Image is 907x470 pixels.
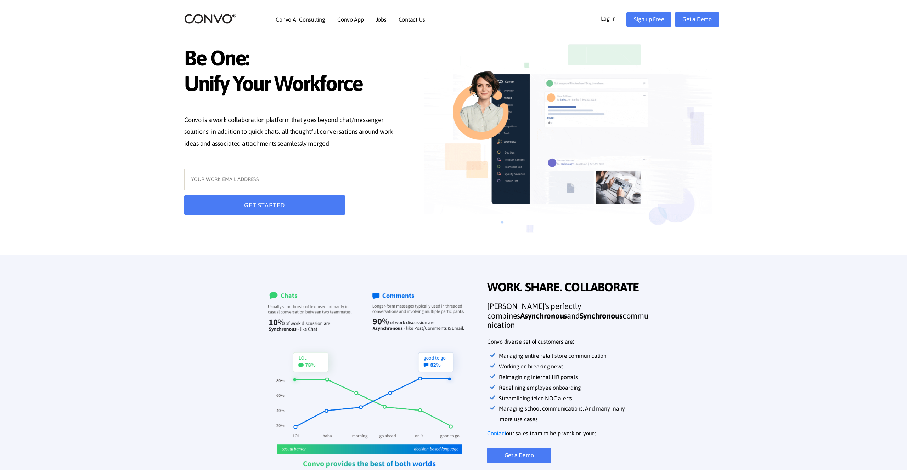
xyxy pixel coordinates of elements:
a: Contact Us [399,17,425,22]
li: Redefining employee onboarding [500,383,650,393]
li: Managing entire retail store communication [500,351,650,361]
a: Get a Demo [487,448,551,463]
button: GET STARTED [184,195,345,215]
li: Working on breaking news [500,361,650,372]
li: Streamlining telco NOC alerts [500,393,650,404]
a: Get a Demo [675,12,719,27]
p: Convo diverse set of customers are: [487,337,650,347]
span: WORK. SHARE. COLLABORATE [487,280,650,296]
strong: Asynchronous [520,311,567,320]
span: Be One: [184,45,402,73]
a: Jobs [376,17,387,22]
p: Convo is a work collaboration platform that goes beyond chat/messenger solutions; in addition to ... [184,114,402,151]
a: Contact [487,428,506,439]
li: Managing school communications, And many many more use cases [500,403,650,425]
u: Contact [487,430,506,436]
strong: Synchronous [580,311,622,320]
a: Convo AI Consulting [276,17,325,22]
p: our sales team to help work on yours [487,428,650,439]
a: Sign up Free [626,12,671,27]
input: YOUR WORK EMAIL ADDRESS [184,169,345,190]
img: image_not_found [424,32,712,255]
span: Unify Your Workforce [184,71,402,98]
a: Log In [601,12,627,24]
li: Reimagining internal HR portals [500,372,650,383]
img: logo_2.png [184,13,236,24]
a: Convo App [337,17,364,22]
h3: [PERSON_NAME]'s perfectly combines and communication [487,302,650,335]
